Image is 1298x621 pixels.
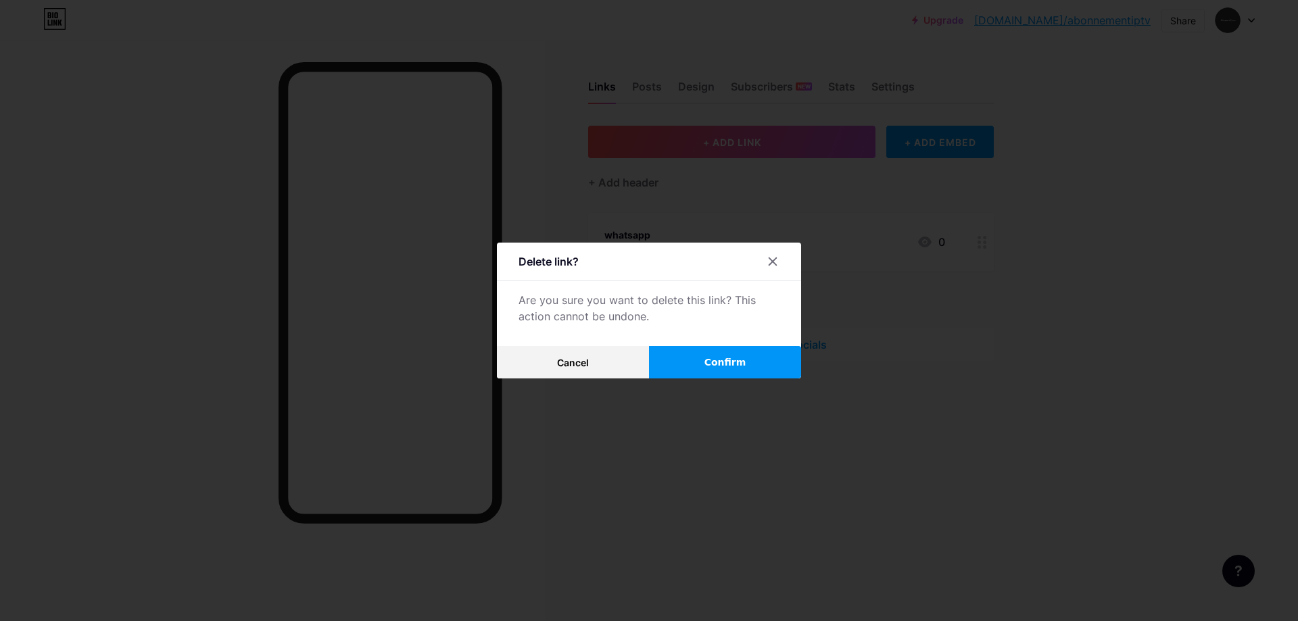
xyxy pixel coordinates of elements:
button: Confirm [649,346,801,378]
span: Confirm [704,355,746,370]
div: Delete link? [519,253,579,270]
button: Cancel [497,346,649,378]
div: Are you sure you want to delete this link? This action cannot be undone. [519,292,779,324]
span: Cancel [557,357,589,368]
